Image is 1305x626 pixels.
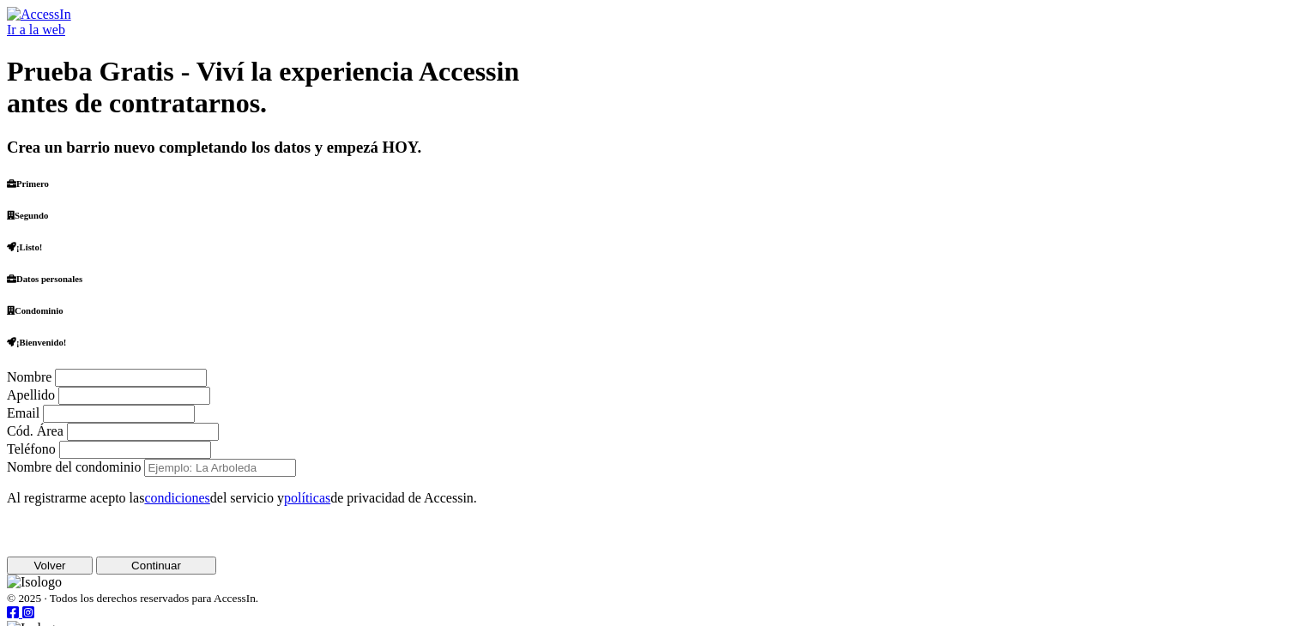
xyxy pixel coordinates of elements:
h1: Prueba Gratis - Viví la experiencia Accessin antes de contratarnos. [7,56,1298,119]
a: condiciones [144,491,209,505]
label: Nombre del condominio [7,460,141,474]
small: © 2025 · Todos los derechos reservados para AccessIn. [7,592,258,605]
a: Primero [7,178,49,189]
label: Nombre [7,370,51,384]
img: Isologo [7,575,62,590]
a: Segundo [7,210,48,220]
input: Ejemplo: La Arboleda [144,459,296,477]
button: Continuar [96,557,216,575]
img: AccessIn [7,7,71,22]
label: Email [7,406,39,420]
button: Volver [7,557,93,575]
label: Teléfono [7,442,56,456]
a: ¡Listo! [7,242,42,252]
a: Datos personales [7,274,82,284]
label: Apellido [7,388,55,402]
p: Al registrarme acepto las del servicio y de privacidad de Accessin. [7,491,1298,506]
label: Cód. Área [7,424,63,438]
h3: Crea un barrio nuevo completando los datos y empezá HOY. [7,138,1298,157]
a: Condominio [7,305,63,316]
a: políticas [284,491,330,505]
a: ¡Bienvenido! [7,337,66,347]
a: Ir a la web [7,22,65,37]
